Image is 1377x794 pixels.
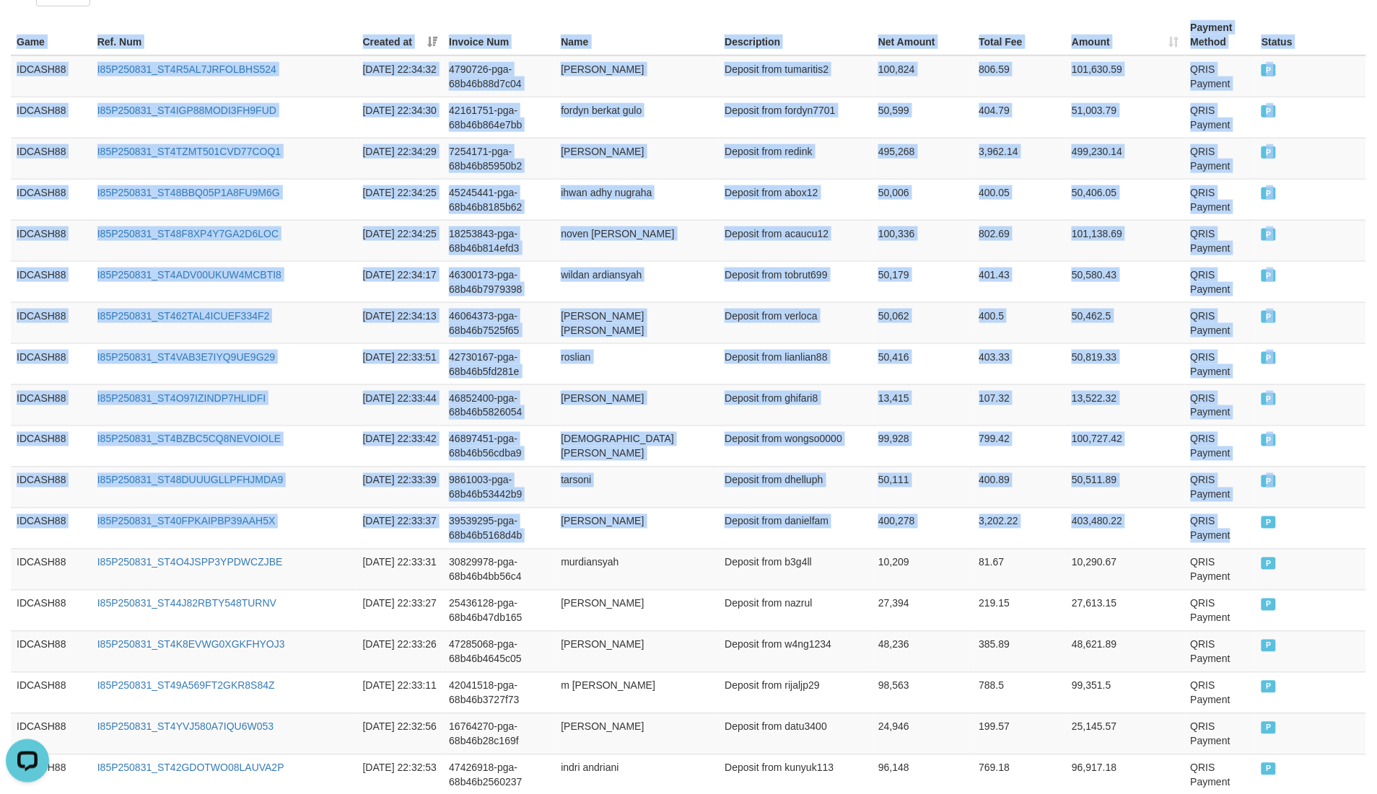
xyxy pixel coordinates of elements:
td: 25,145.57 [1066,713,1184,754]
td: QRIS Payment [1185,179,1256,220]
td: QRIS Payment [1185,261,1256,302]
td: IDCASH88 [11,384,92,425]
span: PAID [1262,188,1276,200]
span: PAID [1262,270,1276,282]
td: 100,336 [873,220,973,261]
td: 50,819.33 [1066,343,1184,384]
td: 50,580.43 [1066,261,1184,302]
span: PAID [1262,763,1276,775]
td: 46852400-pga-68b46b5826054 [443,384,555,425]
td: 9861003-pga-68b46b53442b9 [443,467,555,508]
td: [PERSON_NAME] [555,138,719,179]
th: Amount: activate to sort column ascending [1066,14,1184,56]
span: PAID [1262,229,1276,241]
td: murdiansyah [555,549,719,590]
td: IDCASH88 [11,56,92,97]
a: I85P250831_ST48F8XP4Y7GA2D6LOC [97,228,279,239]
td: IDCASH88 [11,590,92,631]
td: Deposit from wongso0000 [719,425,873,467]
td: 50,062 [873,302,973,343]
th: Invoice Num [443,14,555,56]
a: I85P250831_ST44J82RBTY548TURNV [97,598,276,609]
td: 42161751-pga-68b46b864e7bb [443,97,555,138]
td: 25436128-pga-68b46b47db165 [443,590,555,631]
td: 45245441-pga-68b46b8185b62 [443,179,555,220]
td: tarsoni [555,467,719,508]
td: [DATE] 22:33:39 [357,467,444,508]
td: 50,511.89 [1066,467,1184,508]
td: 50,179 [873,261,973,302]
td: Deposit from danielfam [719,508,873,549]
td: IDCASH88 [11,425,92,467]
td: 51,003.79 [1066,97,1184,138]
td: ihwan adhy nugraha [555,179,719,220]
td: 81.67 [974,549,1067,590]
td: 7254171-pga-68b46b85950b2 [443,138,555,179]
td: 50,006 [873,179,973,220]
span: PAID [1262,105,1276,118]
td: [DATE] 22:33:44 [357,384,444,425]
td: 46897451-pga-68b46b56cdba9 [443,425,555,467]
td: QRIS Payment [1185,713,1256,754]
td: 46064373-pga-68b46b7525f65 [443,302,555,343]
td: 400.89 [974,467,1067,508]
td: Deposit from redink [719,138,873,179]
td: IDCASH88 [11,631,92,672]
td: IDCASH88 [11,302,92,343]
td: IDCASH88 [11,672,92,713]
a: I85P250831_ST40FPKAIPBP39AAH5X [97,516,276,527]
a: I85P250831_ST462TAL4ICUEF334F2 [97,310,270,322]
td: [PERSON_NAME] [555,384,719,425]
td: [DATE] 22:33:26 [357,631,444,672]
td: 47285068-pga-68b46b4645c05 [443,631,555,672]
a: I85P250831_ST48DUUUGLLPFHJMDA9 [97,475,284,486]
td: Deposit from datu3400 [719,713,873,754]
span: PAID [1262,352,1276,364]
span: PAID [1262,722,1276,734]
th: Status [1256,14,1366,56]
td: QRIS Payment [1185,302,1256,343]
td: 10,290.67 [1066,549,1184,590]
td: 495,268 [873,138,973,179]
td: 98,563 [873,672,973,713]
td: 99,351.5 [1066,672,1184,713]
td: IDCASH88 [11,97,92,138]
td: [DATE] 22:32:56 [357,713,444,754]
th: Payment Method [1185,14,1256,56]
span: PAID [1262,434,1276,446]
span: PAID [1262,516,1276,529]
td: 42730167-pga-68b46b5fd281e [443,343,555,384]
td: [PERSON_NAME] [PERSON_NAME] [555,302,719,343]
td: [DATE] 22:33:31 [357,549,444,590]
td: IDCASH88 [11,713,92,754]
td: 100,727.42 [1066,425,1184,467]
td: 48,236 [873,631,973,672]
td: 3,202.22 [974,508,1067,549]
td: 39539295-pga-68b46b5168d4b [443,508,555,549]
td: [PERSON_NAME] [555,508,719,549]
span: PAID [1262,64,1276,76]
th: Total Fee [974,14,1067,56]
td: 16764270-pga-68b46b28c169f [443,713,555,754]
td: IDCASH88 [11,220,92,261]
td: 48,621.89 [1066,631,1184,672]
a: I85P250831_ST42GDOTWO08LAUVA2P [97,762,284,774]
td: QRIS Payment [1185,631,1256,672]
td: [DATE] 22:34:29 [357,138,444,179]
td: [PERSON_NAME] [555,56,719,97]
td: 400,278 [873,508,973,549]
td: 499,230.14 [1066,138,1184,179]
td: IDCASH88 [11,138,92,179]
td: 401.43 [974,261,1067,302]
td: 13,522.32 [1066,384,1184,425]
td: 50,111 [873,467,973,508]
a: I85P250831_ST4K8EVWG0XGKFHYOJ3 [97,639,285,650]
td: 27,613.15 [1066,590,1184,631]
th: Ref. Num [92,14,357,56]
td: IDCASH88 [11,261,92,302]
td: QRIS Payment [1185,343,1256,384]
td: Deposit from dhelluph [719,467,873,508]
td: QRIS Payment [1185,220,1256,261]
td: 99,928 [873,425,973,467]
td: 46300173-pga-68b46b7979398 [443,261,555,302]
